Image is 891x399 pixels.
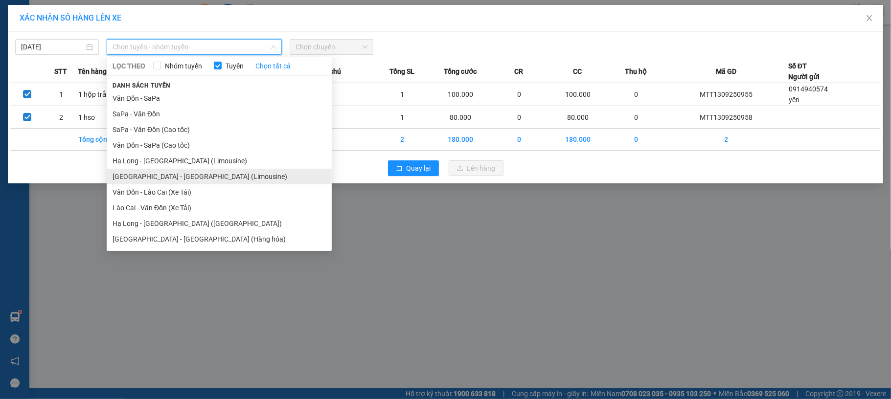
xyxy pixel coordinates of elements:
span: 0914940574 [789,85,828,93]
span: LỌC THEO [113,61,145,71]
span: Quay lại [407,163,431,174]
span: close [866,14,873,22]
td: 1 hộp trắng [78,83,134,106]
td: 0 [608,129,664,151]
li: Hạ Long - [GEOGRAPHIC_DATA] ([GEOGRAPHIC_DATA]) [107,216,332,231]
td: 0 [608,106,664,129]
td: 1 [374,106,430,129]
span: rollback [396,165,403,173]
td: --- [318,106,374,129]
td: 80.000 [430,106,491,129]
td: 0 [491,129,548,151]
span: Mã GD [716,66,736,77]
li: Vân Đồn - SaPa (Cao tốc) [107,137,332,153]
li: Hạ Long - [GEOGRAPHIC_DATA] (Limousine) [107,153,332,169]
li: SaPa - Vân Đồn (Cao tốc) [107,122,332,137]
span: XÁC NHẬN SỐ HÀNG LÊN XE [20,13,121,22]
li: Vân Đồn - SaPa [107,90,332,106]
li: [GEOGRAPHIC_DATA] - [GEOGRAPHIC_DATA] (Hàng hóa) [107,231,332,247]
a: Chọn tất cả [255,61,291,71]
td: 180.000 [548,129,608,151]
span: Tổng cước [444,66,477,77]
td: 2 [44,106,78,129]
td: MTT1309250958 [664,106,788,129]
button: Close [856,5,883,32]
span: yến [789,96,800,104]
td: 80.000 [548,106,608,129]
span: CR [515,66,524,77]
td: 2 [664,129,788,151]
span: Nhóm tuyến [161,61,206,71]
span: Tên hàng [78,66,107,77]
td: 1 [44,83,78,106]
li: Vân Đồn - Lào Cai (Xe Tải) [107,184,332,200]
td: MTT1309250955 [664,83,788,106]
td: 1 hso [78,106,134,129]
td: 2 [374,129,430,151]
span: STT [54,66,67,77]
strong: Công ty TNHH Phúc Xuyên [23,5,105,26]
span: Gửi hàng Hạ Long: Hotline: [16,66,112,83]
span: Tuyến [222,61,248,71]
li: Lào Cai - Vân Đồn (Xe Tải) [107,200,332,216]
li: SaPa - Vân Đồn [107,106,332,122]
span: CC [573,66,582,77]
td: 0 [491,106,548,129]
td: --- [318,83,374,106]
span: Gửi hàng [GEOGRAPHIC_DATA]: Hotline: [17,28,111,63]
td: 0 [608,83,664,106]
li: [GEOGRAPHIC_DATA] - [GEOGRAPHIC_DATA] (Limousine) [107,169,332,184]
button: rollbackQuay lại [388,160,439,176]
span: down [271,44,276,50]
strong: 0888 827 827 - 0848 827 827 [33,46,111,63]
span: Thu hộ [625,66,647,77]
span: Chọn chuyến [296,40,367,54]
strong: 024 3236 3236 - [17,37,111,54]
td: 1 [374,83,430,106]
input: 13/09/2025 [21,42,84,52]
span: Danh sách tuyến [107,81,177,90]
td: 100.000 [548,83,608,106]
td: 180.000 [430,129,491,151]
span: Chọn tuyến - nhóm tuyến [113,40,276,54]
td: 0 [491,83,548,106]
div: Số ĐT Người gửi [788,61,820,82]
td: Tổng cộng [78,129,134,151]
span: Tổng SL [389,66,414,77]
td: 100.000 [430,83,491,106]
button: uploadLên hàng [449,160,503,176]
